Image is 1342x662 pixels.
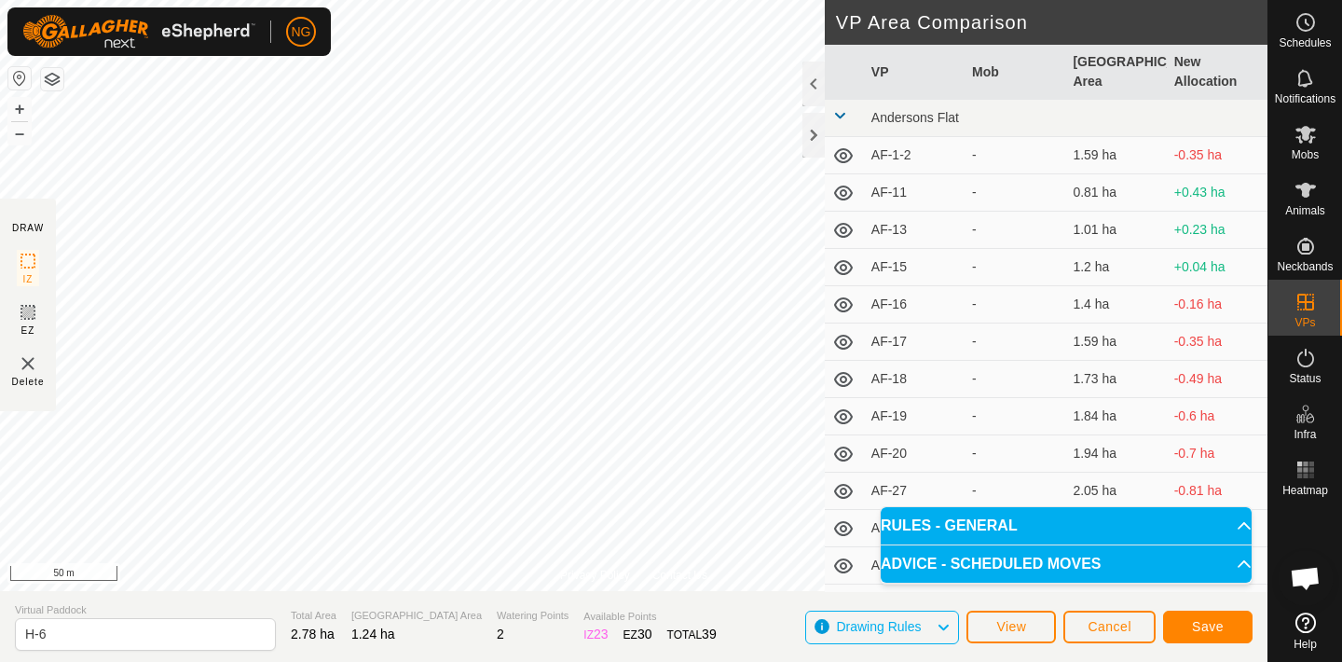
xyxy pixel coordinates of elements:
[667,625,717,644] div: TOTAL
[497,608,568,624] span: Watering Points
[972,444,1058,463] div: -
[864,547,965,585] td: AF-3-2
[1065,398,1166,435] td: 1.84 ha
[1065,249,1166,286] td: 1.2 ha
[21,324,35,338] span: EZ
[12,221,44,235] div: DRAW
[1268,605,1342,657] a: Help
[15,602,276,618] span: Virtual Paddock
[1167,212,1267,249] td: +0.23 ha
[864,473,965,510] td: AF-27
[497,627,504,641] span: 2
[17,352,39,375] img: VP
[12,375,45,389] span: Delete
[966,611,1056,643] button: View
[41,68,63,90] button: Map Layers
[864,174,965,212] td: AF-11
[8,67,31,90] button: Reset Map
[864,137,965,174] td: AF-1-2
[1063,611,1156,643] button: Cancel
[1167,174,1267,212] td: +0.43 ha
[22,15,255,48] img: Gallagher Logo
[864,398,965,435] td: AF-19
[881,518,1018,533] span: RULES - GENERAL
[1167,435,1267,473] td: -0.7 ha
[292,22,311,42] span: NG
[1285,205,1325,216] span: Animals
[291,627,335,641] span: 2.78 ha
[623,625,652,644] div: EZ
[583,625,608,644] div: IZ
[1065,435,1166,473] td: 1.94 ha
[1278,550,1334,606] div: Open chat
[972,145,1058,165] div: -
[1167,398,1267,435] td: -0.6 ha
[972,332,1058,352] div: -
[864,435,965,473] td: AF-20
[1065,361,1166,398] td: 1.73 ha
[864,324,965,361] td: AF-17
[1167,473,1267,510] td: -0.81 ha
[8,98,31,120] button: +
[864,212,965,249] td: AF-13
[871,110,959,125] span: Andersons Flat
[881,557,1101,572] span: ADVICE - SCHEDULED MOVES
[1167,361,1267,398] td: -0.49 ha
[1065,137,1166,174] td: 1.59 ha
[972,183,1058,202] div: -
[351,608,482,624] span: [GEOGRAPHIC_DATA] Area
[864,286,965,324] td: AF-16
[583,609,716,625] span: Available Points
[864,249,965,286] td: AF-15
[1282,485,1328,496] span: Heatmap
[1294,429,1316,440] span: Infra
[972,481,1058,501] div: -
[972,257,1058,277] div: -
[864,510,965,547] td: AF-29
[972,295,1058,314] div: -
[1192,619,1224,634] span: Save
[864,585,965,622] td: AF-30
[652,567,707,584] a: Contact Us
[1167,137,1267,174] td: -0.35 ha
[1065,324,1166,361] td: 1.59 ha
[1292,149,1319,160] span: Mobs
[972,220,1058,240] div: -
[594,627,609,641] span: 23
[1275,93,1335,104] span: Notifications
[1088,619,1131,634] span: Cancel
[23,272,34,286] span: IZ
[1065,174,1166,212] td: 0.81 ha
[972,407,1058,426] div: -
[1065,473,1166,510] td: 2.05 ha
[1167,324,1267,361] td: -0.35 ha
[864,45,965,100] th: VP
[864,361,965,398] td: AF-18
[1167,249,1267,286] td: +0.04 ha
[972,369,1058,389] div: -
[1163,611,1253,643] button: Save
[965,45,1065,100] th: Mob
[637,627,652,641] span: 30
[1279,37,1331,48] span: Schedules
[1065,286,1166,324] td: 1.4 ha
[1289,373,1321,384] span: Status
[996,619,1026,634] span: View
[560,567,630,584] a: Privacy Policy
[1065,45,1166,100] th: [GEOGRAPHIC_DATA] Area
[881,507,1252,545] p-accordion-header: RULES - GENERAL
[291,608,336,624] span: Total Area
[8,122,31,145] button: –
[1167,286,1267,324] td: -0.16 ha
[1277,261,1333,272] span: Neckbands
[836,11,1267,34] h2: VP Area Comparison
[836,619,921,634] span: Drawing Rules
[351,627,395,641] span: 1.24 ha
[1167,45,1267,100] th: New Allocation
[1065,212,1166,249] td: 1.01 ha
[881,545,1252,583] p-accordion-header: ADVICE - SCHEDULED MOVES
[702,627,717,641] span: 39
[1294,639,1317,650] span: Help
[1294,317,1315,328] span: VPs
